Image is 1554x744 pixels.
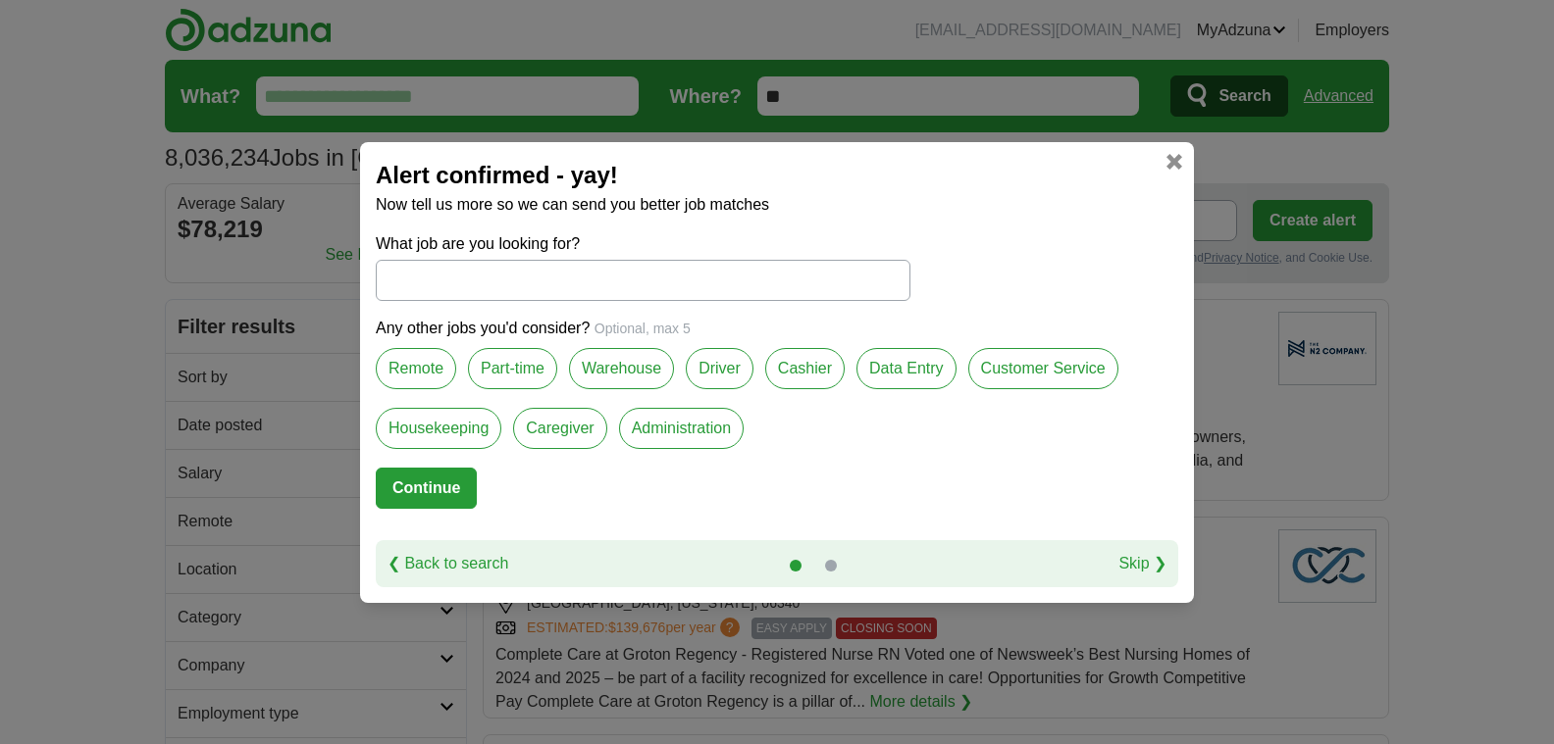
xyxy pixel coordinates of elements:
a: Skip ❯ [1118,552,1166,575]
label: Cashier [765,348,845,389]
p: Now tell us more so we can send you better job matches [376,193,1178,217]
h2: Alert confirmed - yay! [376,158,1178,193]
label: Customer Service [968,348,1118,389]
label: Remote [376,348,456,389]
label: Driver [686,348,753,389]
span: Optional, max 5 [595,321,691,336]
label: What job are you looking for? [376,232,910,256]
a: ❮ Back to search [388,552,508,575]
label: Caregiver [513,408,606,449]
label: Data Entry [856,348,957,389]
label: Part-time [468,348,557,389]
label: Housekeeping [376,408,501,449]
button: Continue [376,468,477,509]
label: Administration [619,408,744,449]
p: Any other jobs you'd consider? [376,317,1178,340]
label: Warehouse [569,348,674,389]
